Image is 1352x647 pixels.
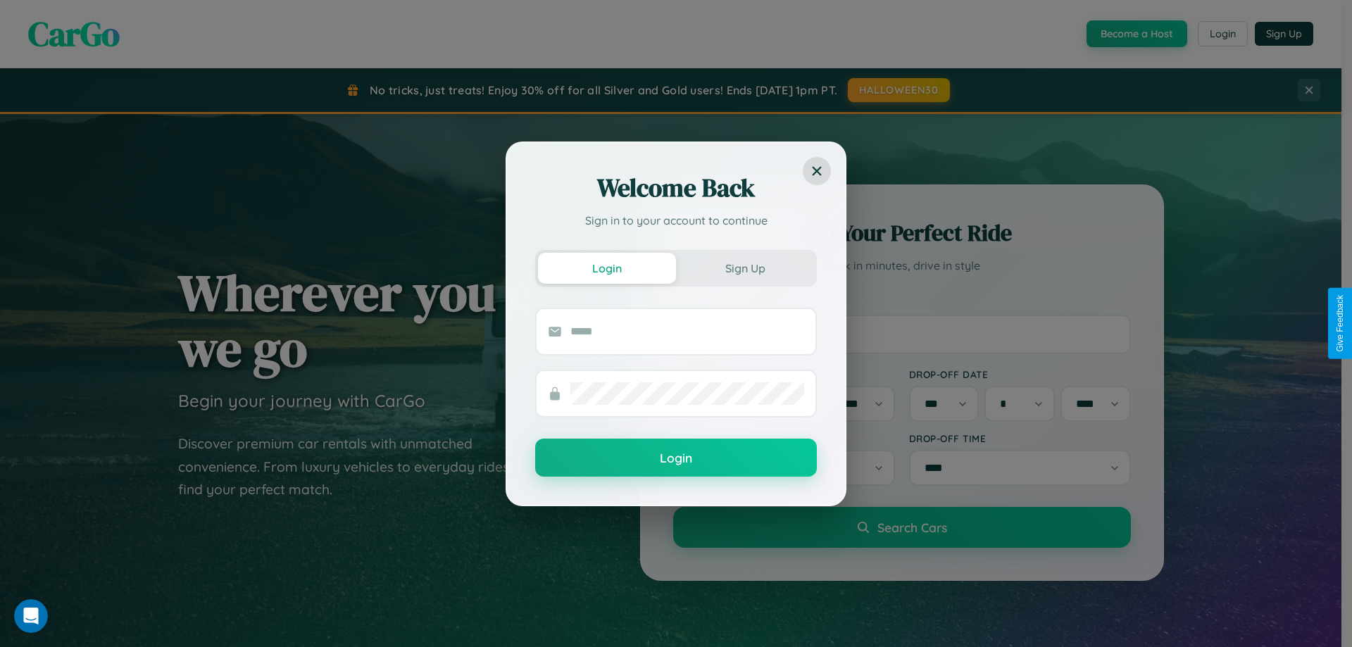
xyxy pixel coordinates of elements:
[14,599,48,633] iframe: Intercom live chat
[535,439,817,477] button: Login
[676,253,814,284] button: Sign Up
[535,212,817,229] p: Sign in to your account to continue
[535,171,817,205] h2: Welcome Back
[538,253,676,284] button: Login
[1335,295,1345,352] div: Give Feedback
